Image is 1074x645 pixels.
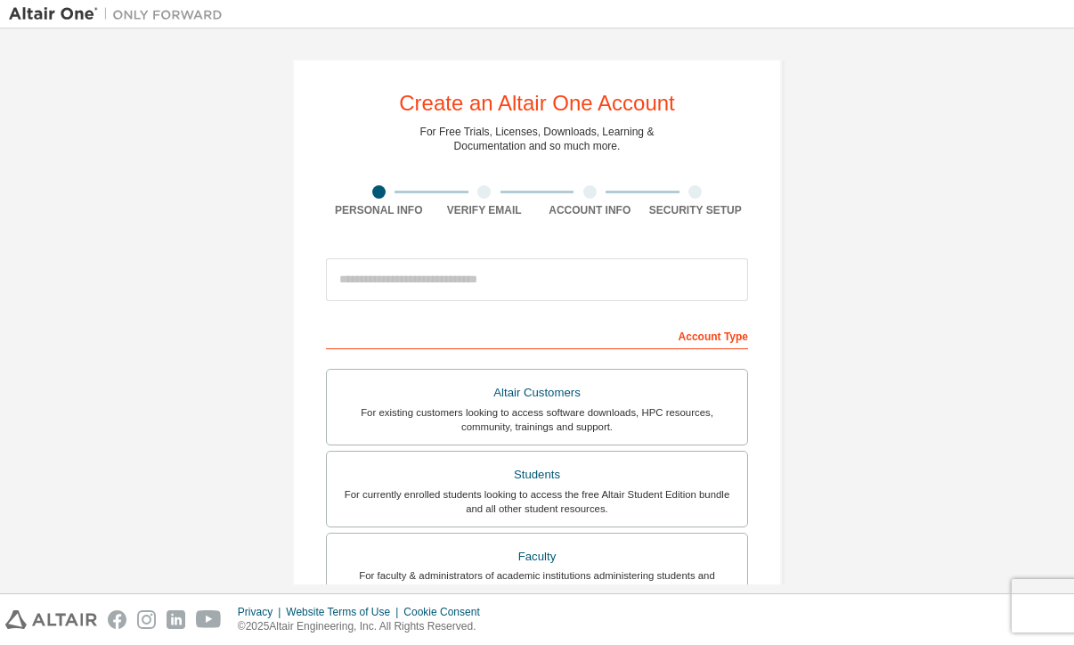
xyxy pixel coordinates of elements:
div: Privacy [238,605,286,619]
div: Create an Altair One Account [399,93,675,114]
img: linkedin.svg [167,610,185,629]
div: Students [338,462,736,487]
p: © 2025 Altair Engineering, Inc. All Rights Reserved. [238,619,491,634]
div: Security Setup [643,203,749,217]
div: Altair Customers [338,380,736,405]
img: Altair One [9,5,232,23]
div: Account Type [326,321,748,349]
div: Website Terms of Use [286,605,403,619]
img: facebook.svg [108,610,126,629]
div: For Free Trials, Licenses, Downloads, Learning & Documentation and so much more. [420,125,655,153]
div: For faculty & administrators of academic institutions administering students and accessing softwa... [338,568,736,597]
div: Personal Info [326,203,432,217]
div: For existing customers looking to access software downloads, HPC resources, community, trainings ... [338,405,736,434]
img: altair_logo.svg [5,610,97,629]
div: For currently enrolled students looking to access the free Altair Student Edition bundle and all ... [338,487,736,516]
div: Verify Email [432,203,538,217]
div: Account Info [537,203,643,217]
div: Faculty [338,544,736,569]
img: youtube.svg [196,610,222,629]
img: instagram.svg [137,610,156,629]
div: Cookie Consent [403,605,490,619]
